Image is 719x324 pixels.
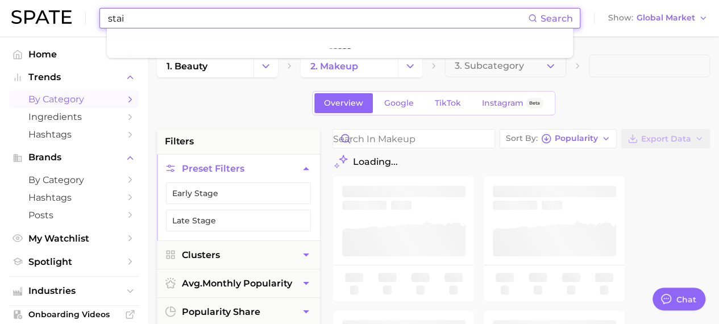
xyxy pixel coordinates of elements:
[541,13,573,24] span: Search
[182,278,202,289] abbr: average
[28,233,119,244] span: My Watchlist
[28,111,119,122] span: Ingredients
[435,98,461,108] span: TikTok
[182,278,292,289] span: monthly popularity
[28,256,119,267] span: Spotlight
[9,45,139,63] a: Home
[166,210,311,231] button: Late Stage
[641,134,691,144] span: Export Data
[506,135,538,142] span: Sort By
[555,135,598,142] span: Popularity
[28,129,119,140] span: Hashtags
[157,55,253,77] a: 1. beauty
[157,269,320,297] button: avg.monthly popularity
[28,49,119,60] span: Home
[9,283,139,300] button: Industries
[500,129,617,148] button: Sort ByPopularity
[167,61,207,72] span: 1. beauty
[28,94,119,105] span: by Category
[398,55,422,77] button: Change Category
[9,108,139,126] a: Ingredients
[182,163,244,174] span: Preset Filters
[333,130,494,148] input: Search in makeup
[384,98,414,108] span: Google
[182,306,260,317] span: popularity share
[107,9,528,28] input: Search here for a brand, industry, or ingredient
[9,206,139,224] a: Posts
[529,98,540,108] span: Beta
[166,182,311,204] button: Early Stage
[28,210,119,221] span: Posts
[621,129,710,148] button: Export Data
[157,155,320,182] button: Preset Filters
[482,98,523,108] span: Instagram
[9,69,139,86] button: Trends
[472,93,553,113] a: InstagramBeta
[9,253,139,271] a: Spotlight
[28,286,119,296] span: Industries
[28,72,119,82] span: Trends
[28,192,119,203] span: Hashtags
[9,149,139,166] button: Brands
[165,135,194,148] span: filters
[353,156,398,167] span: Loading...
[9,230,139,247] a: My Watchlist
[445,55,566,77] button: 3. Subcategory
[28,309,119,319] span: Onboarding Videos
[310,61,358,72] span: 2. makeup
[425,93,471,113] a: TikTok
[637,15,695,21] span: Global Market
[28,152,119,163] span: Brands
[28,175,119,185] span: by Category
[11,10,72,24] img: SPATE
[9,126,139,143] a: Hashtags
[157,241,320,269] button: Clusters
[9,171,139,189] a: by Category
[9,90,139,108] a: by Category
[9,306,139,323] a: Onboarding Videos
[314,93,373,113] a: Overview
[9,189,139,206] a: Hashtags
[182,250,220,260] span: Clusters
[455,61,524,71] span: 3. Subcategory
[301,55,397,77] a: 2. makeup
[324,98,363,108] span: Overview
[608,15,633,21] span: Show
[375,93,423,113] a: Google
[605,11,710,26] button: ShowGlobal Market
[253,55,278,77] button: Change Category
